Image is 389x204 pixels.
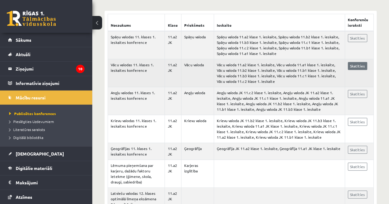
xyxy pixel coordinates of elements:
[8,47,85,61] a: Aktuāli
[214,31,345,59] td: Spāņu valoda 11.a2 klase 1. ieskaite, Spāņu valoda 11.b2 klase 1. ieskaite, Spāņu valoda 11.b3 kl...
[8,175,85,190] a: Maksājumi
[214,14,345,31] th: Ieskaite
[9,111,56,116] span: Publicētas konferences
[108,115,165,143] td: Krievu valodas 11. klases 1. ieskaites konference
[8,76,85,90] a: Informatīvie ziņojumi
[108,59,165,87] td: Vācu valodas 11. klases 1. ieskaites konference
[348,118,367,126] a: Skatīties
[8,33,85,47] a: Sākums
[16,165,52,171] span: Digitālie materiāli
[348,191,367,198] a: Skatīties
[181,160,214,188] td: Karjeras izglītība
[7,11,56,26] a: Rīgas 1. Tālmācības vidusskola
[9,119,54,124] span: Pieslēgties Uzdevumiem
[345,14,374,31] th: Konferenču ieraksti
[348,90,367,98] a: Skatīties
[108,160,165,188] td: Lēmuma pieņemšana par karjeru, dažādu faktoru ietekme (ģimene, skola, draugi, sabiedrība)
[165,14,181,31] th: Klase
[16,175,85,190] legend: Maksājumi
[76,65,85,73] i: 10
[165,115,181,143] td: 11.a2 JK
[16,37,31,43] span: Sākums
[16,151,64,156] span: [DEMOGRAPHIC_DATA]
[108,87,165,115] td: Angļu valodas 11. klases 1. ieskaites konference
[165,143,181,160] td: 11.a2 JK
[9,127,86,132] a: Literatūras saraksts
[181,115,214,143] td: Krievu valoda
[108,31,165,59] td: Spāņu valodas 11. klases 1. ieskaites konference
[108,14,165,31] th: Nosaukums
[348,163,367,171] a: Skatīties
[348,146,367,154] a: Skatīties
[165,59,181,87] td: 11.a2 JK
[165,160,181,188] td: 11.a2 JK
[165,87,181,115] td: 11.a2 JK
[8,161,85,175] a: Digitālie materiāli
[8,190,85,204] a: Atzīmes
[16,62,85,76] legend: Ziņojumi
[9,111,86,116] a: Publicētas konferences
[8,62,85,76] a: Ziņojumi10
[8,147,85,161] a: [DEMOGRAPHIC_DATA]
[9,127,45,132] span: Literatūras saraksts
[181,59,214,87] td: Vācu valoda
[181,87,214,115] td: Angļu valoda
[214,143,345,160] td: Ģeogrāfija JK 11.a2 klase 1. ieskaite, Ģeogrāfija 11.a1 JK klase 1. ieskaite
[214,115,345,143] td: Krievu valoda JK 11.b2 klase 1. ieskaite, Krievu valoda JK 11.b3 klase 1. ieskaite, Krievu valoda...
[9,119,86,124] a: Pieslēgties Uzdevumiem
[181,14,214,31] th: Priekšmets
[8,90,85,105] a: Mācību resursi
[108,143,165,160] td: Ģeogrāfijas 11. klases 1. ieskaites konference
[214,87,345,115] td: Angļu valoda JK 11.c2 klase 1. ieskaite, Angļu valoda JK 11.a2 klase 1. ieskaite, Angļu valoda JK...
[348,62,367,70] a: Skatīties
[9,135,43,140] span: Digitālā bibliotēka
[181,143,214,160] td: Ģeogrāfija
[165,31,181,59] td: 11.a2 JK
[214,59,345,87] td: Vācu valoda 11.a2 klase 1. ieskaite, Vācu valoda 11.a1 klase 1. ieskaite, Vācu valoda 11.b2 klase...
[16,194,32,200] span: Atzīmes
[348,34,367,42] a: Skatīties
[181,31,214,59] td: Spāņu valoda
[16,52,30,57] span: Aktuāli
[9,135,86,140] a: Digitālā bibliotēka
[16,95,46,100] span: Mācību resursi
[16,76,85,90] legend: Informatīvie ziņojumi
